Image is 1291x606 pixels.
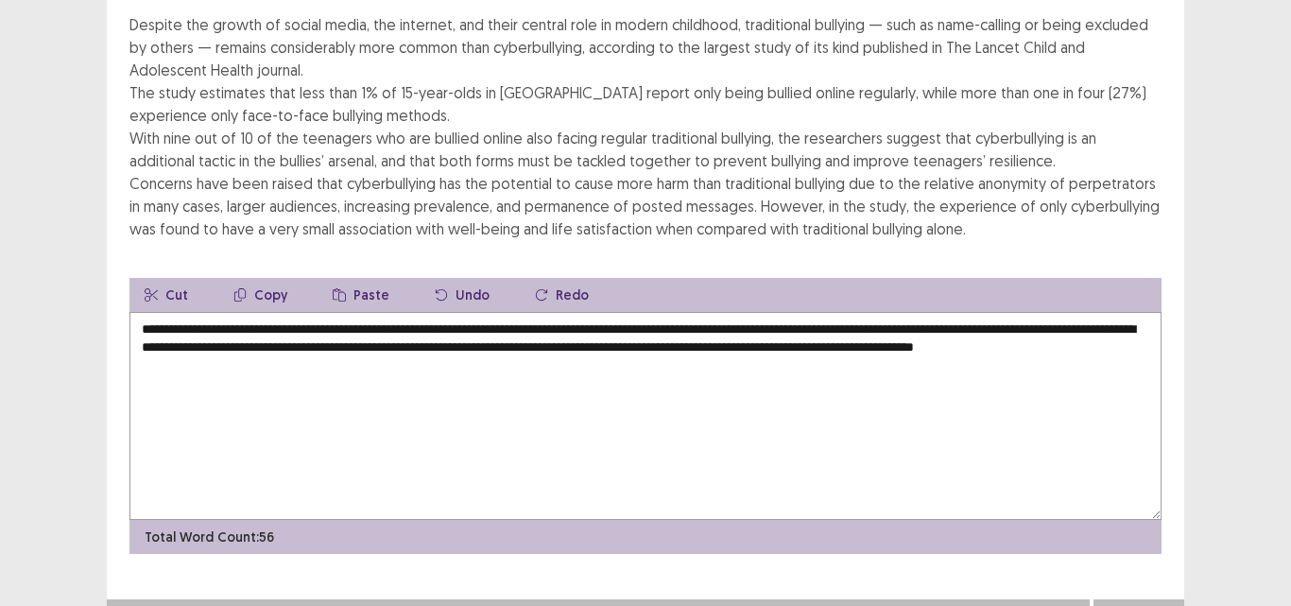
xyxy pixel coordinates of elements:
[145,528,274,547] p: Total Word Count: 56
[218,278,302,312] button: Copy
[520,278,604,312] button: Redo
[129,278,203,312] button: Cut
[129,13,1162,240] div: Despite the growth of social media, the internet, and their central role in modern childhood, tra...
[420,278,505,312] button: Undo
[318,278,405,312] button: Paste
